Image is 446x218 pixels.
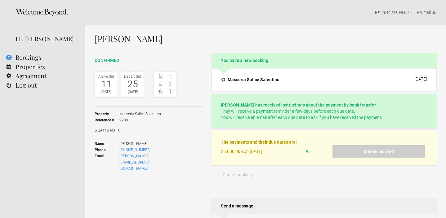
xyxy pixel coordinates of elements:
h2: confirmed [95,57,203,64]
a: Email us [421,10,436,15]
p: | NEED HELP? . [95,9,437,15]
span: Masseria Salice Salentino [119,111,161,117]
span: 2 [165,81,175,87]
span: [PERSON_NAME] [119,141,177,147]
span: 3 [165,74,175,80]
div: Paid [303,145,332,158]
button: Marked as paid [332,145,425,158]
a: Return to site [375,10,397,15]
span: Cancel booking [223,172,252,177]
div: 11 [96,80,116,89]
button: Cancel booking [212,168,264,181]
div: on [DATE] [221,145,303,158]
flynt-notification-badge: 7 [6,55,12,60]
p: They will receive a payment reminder a few days before each due date. You will receive an email a... [221,102,427,120]
flynt-currency: 25.000,00 € [221,149,244,154]
div: Arrive Sat [96,73,116,80]
button: Masseria Salice Salentino [DATE] [216,73,432,86]
h2: You have a new booking [212,53,437,68]
div: Depart Sat [123,73,142,80]
strong: Property [95,111,119,117]
h2: Send a message [212,198,437,214]
h3: Guest details [95,127,203,133]
h4: Masseria Salice Salentino [221,76,279,83]
strong: [PERSON_NAME] has received instructions about the payment by bank transfer. [221,102,377,107]
h1: [PERSON_NAME] [95,34,437,43]
div: [DATE] [123,89,142,95]
div: [DATE] [415,76,427,81]
strong: The payments and their due dates are: [221,140,297,145]
strong: Name [95,141,119,147]
a: [PERSON_NAME][EMAIL_ADDRESS][DOMAIN_NAME] [119,154,149,171]
strong: Reference # [95,117,119,123]
span: 1 [165,88,175,94]
div: 25 [123,80,142,89]
span: 22091 [119,117,161,123]
strong: Phone [95,147,119,153]
div: [DATE] [96,89,116,95]
div: Hi, [PERSON_NAME] [16,34,76,43]
strong: Email [95,153,119,172]
a: [PHONE_NUMBER] [119,148,150,152]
